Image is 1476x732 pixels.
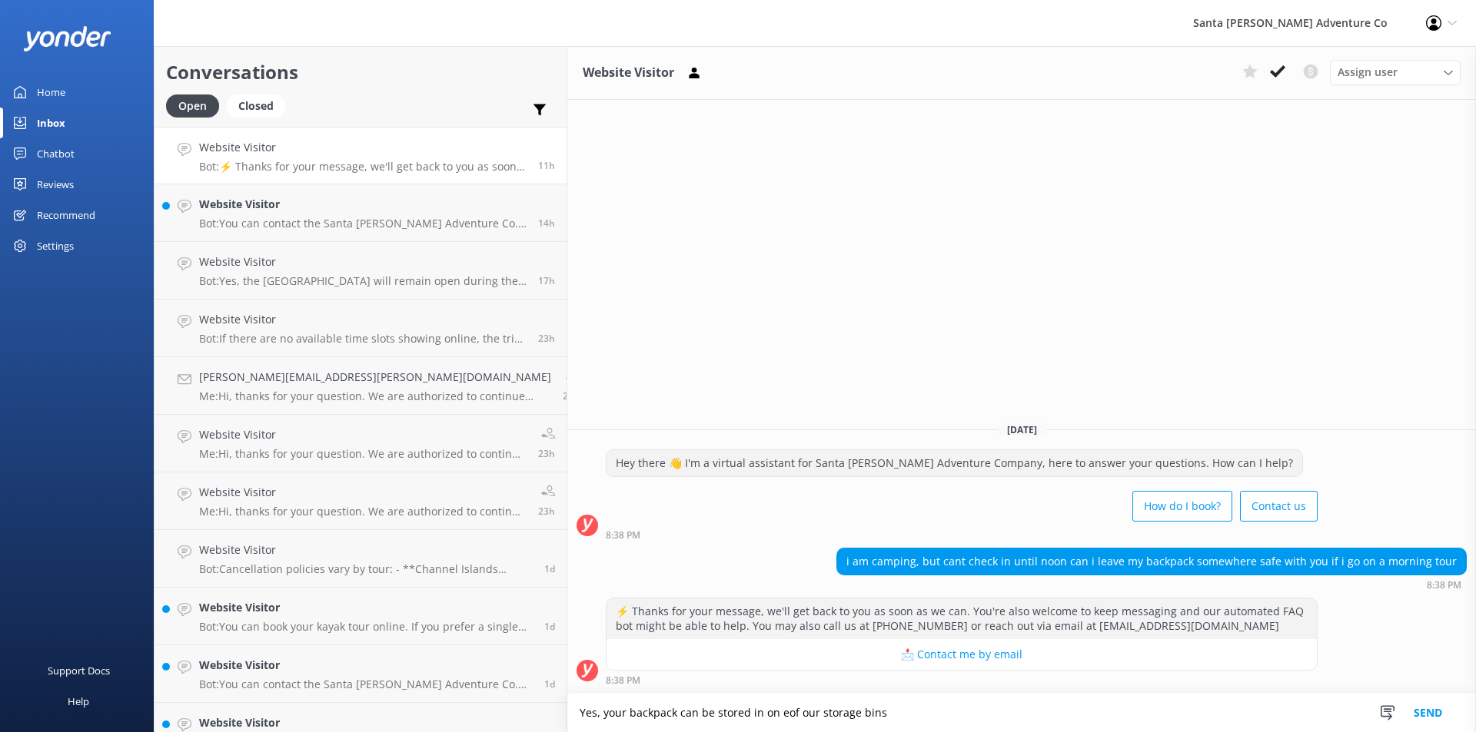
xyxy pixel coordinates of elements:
div: Recommend [37,200,95,230]
strong: 8:38 PM [1427,581,1461,590]
div: Hey there 👋 I'm a virtual assistant for Santa [PERSON_NAME] Adventure Company, here to answer you... [607,450,1302,476]
div: ⚡ Thanks for your message, we'll get back to you as soon as we can. You're also welcome to keep m... [607,598,1317,639]
a: Website VisitorBot:If there are no available time slots showing online, the trip is likely full. ... [155,300,567,357]
span: Sep 30 2025 04:38pm (UTC -07:00) America/Tijuana [544,620,555,633]
div: Inbox [37,108,65,138]
span: Oct 01 2025 03:07pm (UTC -07:00) America/Tijuana [538,274,555,287]
h4: Website Visitor [199,426,527,443]
span: Oct 01 2025 05:28pm (UTC -07:00) America/Tijuana [538,217,555,230]
a: Open [166,97,227,114]
strong: 8:38 PM [606,676,640,685]
h4: Website Visitor [199,139,527,156]
span: Oct 01 2025 08:25am (UTC -07:00) America/Tijuana [538,447,555,460]
div: Closed [227,94,285,118]
div: Home [37,77,65,108]
a: Website VisitorBot:Cancellation policies vary by tour: - **Channel Islands tours**: Full refunds ... [155,530,567,588]
h4: [PERSON_NAME][EMAIL_ADDRESS][PERSON_NAME][DOMAIN_NAME] [199,369,551,386]
p: Me: Hi, thanks for your question. We are authorized to continue operations as normal under the sh... [199,389,551,403]
div: Support Docs [48,655,110,686]
p: Bot: Yes, the [GEOGRAPHIC_DATA] will remain open during the [DATE] government shutdown, and ferry... [199,274,527,288]
div: Oct 01 2025 08:38pm (UTC -07:00) America/Tijuana [606,529,1318,540]
div: Oct 01 2025 08:38pm (UTC -07:00) America/Tijuana [836,579,1467,590]
a: Website VisitorMe:Hi, thanks for your question. We are authorized to continue operations as norma... [155,415,567,472]
h3: Website Visitor [583,63,674,83]
p: Bot: Cancellation policies vary by tour: - **Channel Islands tours**: Full refunds if canceled at... [199,562,533,576]
span: [DATE] [998,423,1046,436]
span: Sep 30 2025 05:31pm (UTC -07:00) America/Tijuana [544,562,555,575]
span: Oct 01 2025 08:30am (UTC -07:00) America/Tijuana [563,389,580,402]
p: Me: Hi, thanks for your question. We are authorized to continue operations as normal under the sh... [199,505,527,518]
button: Contact us [1240,491,1318,522]
a: Website VisitorBot:⚡ Thanks for your message, we'll get back to you as soon as we can. You're als... [155,127,567,184]
h2: Conversations [166,58,555,87]
p: Bot: You can book your kayak tour online. If you prefer a single kayak, make a note of it in the ... [199,620,533,634]
strong: 8:38 PM [606,531,640,540]
span: Sep 30 2025 04:00pm (UTC -07:00) America/Tijuana [544,677,555,691]
h4: Website Visitor [199,253,527,270]
h4: Website Visitor [199,311,527,328]
a: [PERSON_NAME][EMAIL_ADDRESS][PERSON_NAME][DOMAIN_NAME]Me:Hi, thanks for your question. We are aut... [155,357,567,415]
button: How do I book? [1132,491,1232,522]
textarea: Yes, your backpack can be stored in on eof our storage bins [567,694,1476,732]
div: i am camping, but cant check in until noon can i leave my backpack somewhere safe with you if i g... [837,548,1466,575]
p: Bot: You can contact the Santa [PERSON_NAME] Adventure Co. team at [PHONE_NUMBER], or by emailing... [199,217,527,230]
span: Oct 01 2025 08:38pm (UTC -07:00) America/Tijuana [538,159,555,172]
a: Website VisitorBot:You can contact the Santa [PERSON_NAME] Adventure Co. team at [PHONE_NUMBER], ... [155,184,567,242]
button: Send [1399,694,1457,732]
div: Reviews [37,169,74,200]
h4: Website Visitor [199,714,533,731]
img: yonder-white-logo.png [23,26,111,51]
h4: Website Visitor [199,599,533,616]
span: Assign user [1338,64,1398,81]
div: Assign User [1330,60,1461,84]
div: Chatbot [37,138,75,169]
p: Bot: If there are no available time slots showing online, the trip is likely full. You can reach ... [199,332,527,346]
p: Bot: You can contact the Santa [PERSON_NAME] Adventure Co. team at [PHONE_NUMBER] or by emailing ... [199,677,533,691]
h4: Website Visitor [199,196,527,213]
h4: Website Visitor [199,542,533,558]
a: Closed [227,97,293,114]
div: Oct 01 2025 08:38pm (UTC -07:00) America/Tijuana [606,674,1318,685]
div: Help [68,686,89,717]
div: Settings [37,230,74,261]
p: Bot: ⚡ Thanks for your message, we'll get back to you as soon as we can. You're also welcome to k... [199,160,527,174]
span: Oct 01 2025 08:38am (UTC -07:00) America/Tijuana [538,332,555,345]
span: Oct 01 2025 08:13am (UTC -07:00) America/Tijuana [538,505,555,518]
a: Website VisitorBot:You can contact the Santa [PERSON_NAME] Adventure Co. team at [PHONE_NUMBER] o... [155,645,567,703]
a: Website VisitorBot:You can book your kayak tour online. If you prefer a single kayak, make a note... [155,588,567,645]
div: Open [166,94,219,118]
a: Website VisitorBot:Yes, the [GEOGRAPHIC_DATA] will remain open during the [DATE] government shutd... [155,242,567,300]
a: Website VisitorMe:Hi, thanks for your question. We are authorized to continue operations as norma... [155,472,567,530]
p: Me: Hi, thanks for your question. We are authorized to continue operations as normal under the sh... [199,447,527,461]
button: 📩 Contact me by email [607,639,1317,670]
h4: Website Visitor [199,484,527,501]
h4: Website Visitor [199,657,533,674]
